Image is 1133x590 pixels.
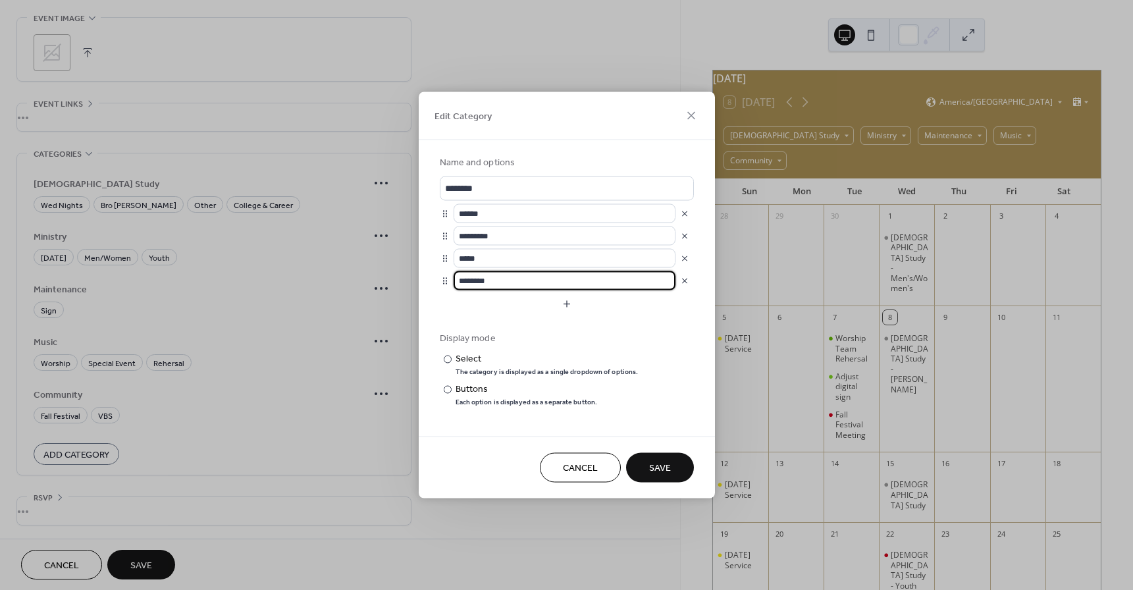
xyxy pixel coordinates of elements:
div: Name and options [440,156,691,170]
button: Cancel [540,453,621,483]
span: Cancel [563,462,598,475]
button: Save [626,453,694,483]
div: Display mode [440,332,691,346]
div: Buttons [456,383,595,396]
div: Each option is displayed as a separate button. [456,398,598,407]
div: Select [456,352,636,366]
div: The category is displayed as a single dropdown of options. [456,367,639,377]
span: Save [649,462,671,475]
span: Edit Category [435,110,492,124]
